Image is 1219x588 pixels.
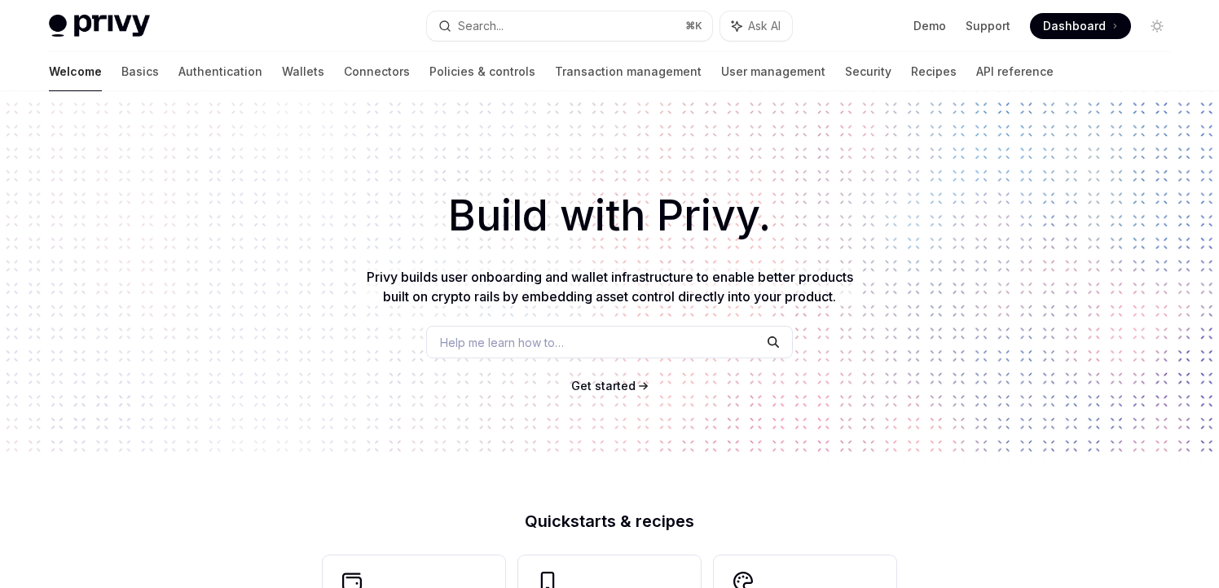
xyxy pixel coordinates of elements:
[685,20,702,33] span: ⌘ K
[911,52,957,91] a: Recipes
[121,52,159,91] a: Basics
[440,334,564,351] span: Help me learn how to…
[344,52,410,91] a: Connectors
[323,513,896,529] h2: Quickstarts & recipes
[720,11,792,41] button: Ask AI
[555,52,702,91] a: Transaction management
[976,52,1054,91] a: API reference
[49,52,102,91] a: Welcome
[845,52,891,91] a: Security
[178,52,262,91] a: Authentication
[1030,13,1131,39] a: Dashboard
[571,378,636,394] a: Get started
[966,18,1010,34] a: Support
[721,52,825,91] a: User management
[913,18,946,34] a: Demo
[571,379,636,393] span: Get started
[458,16,504,36] div: Search...
[1144,13,1170,39] button: Toggle dark mode
[748,18,781,34] span: Ask AI
[26,184,1193,248] h1: Build with Privy.
[429,52,535,91] a: Policies & controls
[427,11,712,41] button: Search...⌘K
[282,52,324,91] a: Wallets
[367,269,853,305] span: Privy builds user onboarding and wallet infrastructure to enable better products built on crypto ...
[49,15,150,37] img: light logo
[1043,18,1106,34] span: Dashboard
